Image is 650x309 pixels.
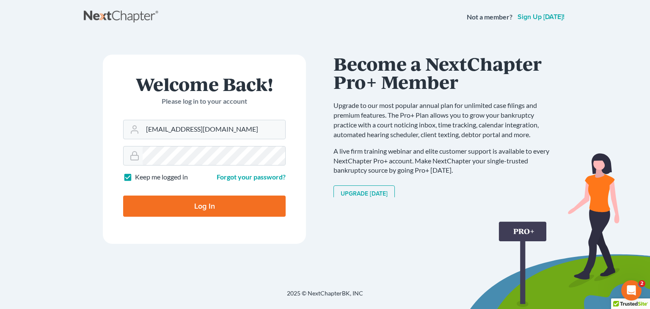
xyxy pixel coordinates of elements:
strong: Not a member? [467,12,512,22]
a: Forgot your password? [217,173,286,181]
p: Upgrade to our most popular annual plan for unlimited case filings and premium features. The Pro+... [333,101,558,139]
h1: Become a NextChapter Pro+ Member [333,55,558,91]
h1: Welcome Back! [123,75,286,93]
a: Sign up [DATE]! [516,14,566,20]
p: A live firm training webinar and elite customer support is available to every NextChapter Pro+ ac... [333,146,558,176]
input: Email Address [143,120,285,139]
input: Log In [123,196,286,217]
div: 2025 © NextChapterBK, INC [84,289,566,304]
span: 2 [639,280,645,287]
iframe: Intercom live chat [621,280,642,301]
label: Keep me logged in [135,172,188,182]
a: Upgrade [DATE] [333,185,395,202]
p: Please log in to your account [123,97,286,106]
